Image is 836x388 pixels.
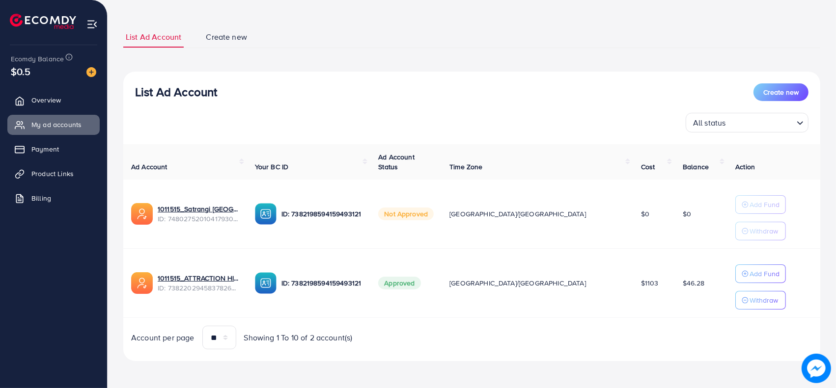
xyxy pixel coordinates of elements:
button: Add Fund [735,195,786,214]
span: $0 [683,209,691,219]
img: ic-ba-acc.ded83a64.svg [255,203,277,225]
span: Ecomdy Balance [11,54,64,64]
a: Payment [7,139,100,159]
a: 1011515_Satrangi [GEOGRAPHIC_DATA] [158,204,239,214]
span: ID: 7480275201041793041 [158,214,239,224]
p: Add Fund [750,199,780,210]
span: Time Zone [449,162,482,172]
a: Billing [7,188,100,208]
span: Create new [206,31,247,43]
p: ID: 7382198594159493121 [281,208,363,220]
a: Product Links [7,164,100,183]
p: Withdraw [750,294,778,306]
span: Ad Account [131,162,167,172]
img: ic-ads-acc.e4c84228.svg [131,203,153,225]
a: My ad accounts [7,115,100,134]
span: Approved [378,277,420,289]
p: Withdraw [750,225,778,237]
span: Your BC ID [255,162,289,172]
div: <span class='underline'>1011515_Satrangi uae_1741637303662</span></br>7480275201041793041 [158,204,239,224]
button: Withdraw [735,291,786,310]
span: Account per page [131,332,195,343]
button: Withdraw [735,222,786,240]
span: Action [735,162,755,172]
p: Add Fund [750,268,780,280]
span: $46.28 [683,278,704,288]
span: $1103 [641,278,659,288]
span: List Ad Account [126,31,181,43]
span: [GEOGRAPHIC_DATA]/[GEOGRAPHIC_DATA] [449,209,586,219]
span: Overview [31,95,61,105]
span: Cost [641,162,655,172]
div: <span class='underline'>1011515_ATTRACTION HIAJB_1718803071136</span></br>7382202945837826049 [158,273,239,293]
span: Create new [763,87,799,97]
span: Not Approved [378,207,434,220]
img: image [802,354,831,383]
img: ic-ba-acc.ded83a64.svg [255,272,277,294]
span: Ad Account Status [378,152,415,172]
span: All status [691,116,728,130]
span: $0 [641,209,649,219]
a: Overview [7,90,100,110]
button: Add Fund [735,264,786,283]
span: Payment [31,144,59,154]
span: Billing [31,193,51,203]
span: My ad accounts [31,120,82,129]
div: Search for option [686,113,808,132]
span: $0.5 [11,64,31,78]
p: ID: 7382198594159493121 [281,277,363,289]
span: Product Links [31,169,74,179]
img: image [86,67,96,77]
h3: List Ad Account [135,85,217,99]
img: menu [86,19,98,30]
a: 1011515_ATTRACTION HIAJB_1718803071136 [158,273,239,283]
span: ID: 7382202945837826049 [158,283,239,293]
button: Create new [753,83,808,101]
input: Search for option [729,114,793,130]
img: logo [10,14,76,29]
img: ic-ads-acc.e4c84228.svg [131,272,153,294]
span: Balance [683,162,709,172]
span: [GEOGRAPHIC_DATA]/[GEOGRAPHIC_DATA] [449,278,586,288]
span: Showing 1 To 10 of 2 account(s) [244,332,353,343]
